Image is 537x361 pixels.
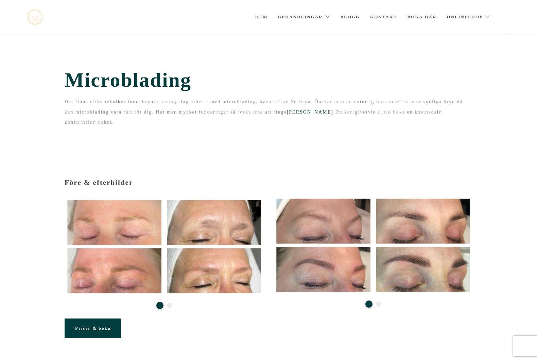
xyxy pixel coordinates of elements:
button: 1 of 2 [365,300,373,308]
img: mjstudio [27,10,43,25]
span: Priser & boka [75,326,110,331]
a: Priser & boka [65,319,121,338]
span: Före & efterbilder [65,178,133,187]
span: Microblading [65,68,472,92]
button: 1 of 2 [156,302,163,309]
button: 2 of 2 [167,303,172,308]
a: mjstudio mjstudio mjstudio [27,10,43,25]
a: [PERSON_NAME]. [287,109,335,115]
button: 2 of 2 [376,302,381,307]
p: Det finns olika tekniker inom bryntatuering. Jag arbetar med microblading, även kallad 3d-bryn. Ö... [65,97,472,127]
